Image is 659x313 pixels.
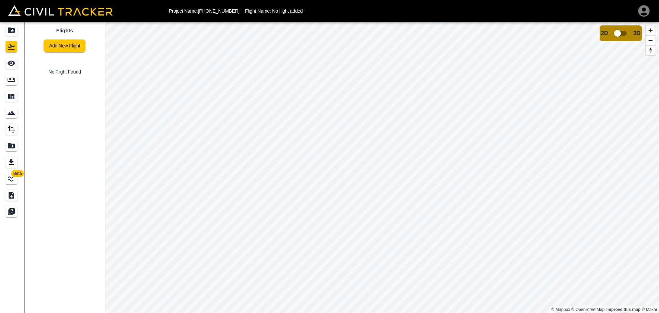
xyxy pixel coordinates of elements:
[245,8,303,14] p: Flight Name: No flight added
[8,5,113,16] img: Civil Tracker
[646,45,656,55] button: Reset bearing to north
[169,8,240,14] p: Project Name: [PHONE_NUMBER]
[601,30,608,36] span: 2D
[551,307,570,312] a: Mapbox
[606,307,640,312] a: Map feedback
[105,22,659,313] canvas: Map
[571,307,605,312] a: OpenStreetMap
[646,35,656,45] button: Zoom out
[634,30,640,36] span: 3D
[646,25,656,35] button: Zoom in
[641,307,657,312] a: Maxar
